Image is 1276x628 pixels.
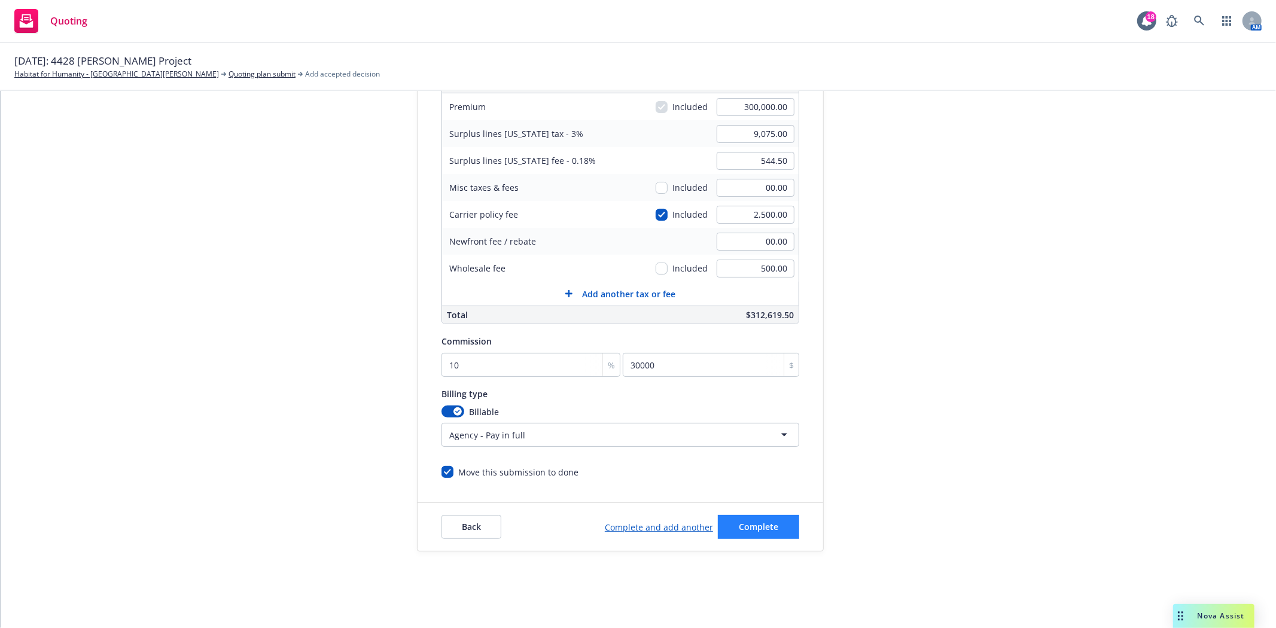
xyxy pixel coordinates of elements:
div: Drag to move [1173,604,1188,628]
input: 0.00 [717,206,794,224]
div: 18 [1146,11,1156,22]
span: Wholesale fee [449,263,505,274]
span: Complete [739,521,778,532]
span: Quoting [50,16,87,26]
button: Back [441,515,501,539]
input: 0.00 [717,125,794,143]
button: Complete [718,515,799,539]
span: Included [672,208,708,221]
span: Add accepted decision [305,69,380,80]
div: Billable [441,406,799,418]
a: Quoting [10,4,92,38]
span: Add another tax or fee [582,288,675,300]
a: Complete and add another [605,521,713,534]
span: Newfront fee / rebate [449,236,536,247]
input: 0.00 [717,260,794,278]
a: Switch app [1215,9,1239,33]
a: Habitat for Humanity - [GEOGRAPHIC_DATA][PERSON_NAME] [14,69,219,80]
input: 0.00 [717,233,794,251]
span: Carrier policy fee [449,209,518,220]
span: % [608,359,615,371]
button: Add another tax or fee [442,282,799,306]
span: Surplus lines [US_STATE] tax - 3% [449,128,583,139]
span: Nova Assist [1198,611,1245,621]
span: Commission [441,336,492,347]
span: [DATE]: 4428 [PERSON_NAME] Project [14,53,191,69]
span: Misc taxes & fees [449,182,519,193]
span: Total [447,309,468,321]
span: Included [672,100,708,113]
button: Nova Assist [1173,604,1254,628]
span: Included [672,262,708,275]
span: Surplus lines [US_STATE] fee - 0.18% [449,155,596,166]
input: 0.00 [717,98,794,116]
span: Billing type [441,388,488,400]
a: Search [1187,9,1211,33]
a: Report a Bug [1160,9,1184,33]
span: Premium [449,101,486,112]
div: Move this submission to done [458,466,578,478]
a: Quoting plan submit [229,69,296,80]
span: Back [462,521,481,532]
span: $312,619.50 [746,309,794,321]
span: $ [789,359,794,371]
input: 0.00 [717,152,794,170]
span: Included [672,181,708,194]
input: 0.00 [717,179,794,197]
